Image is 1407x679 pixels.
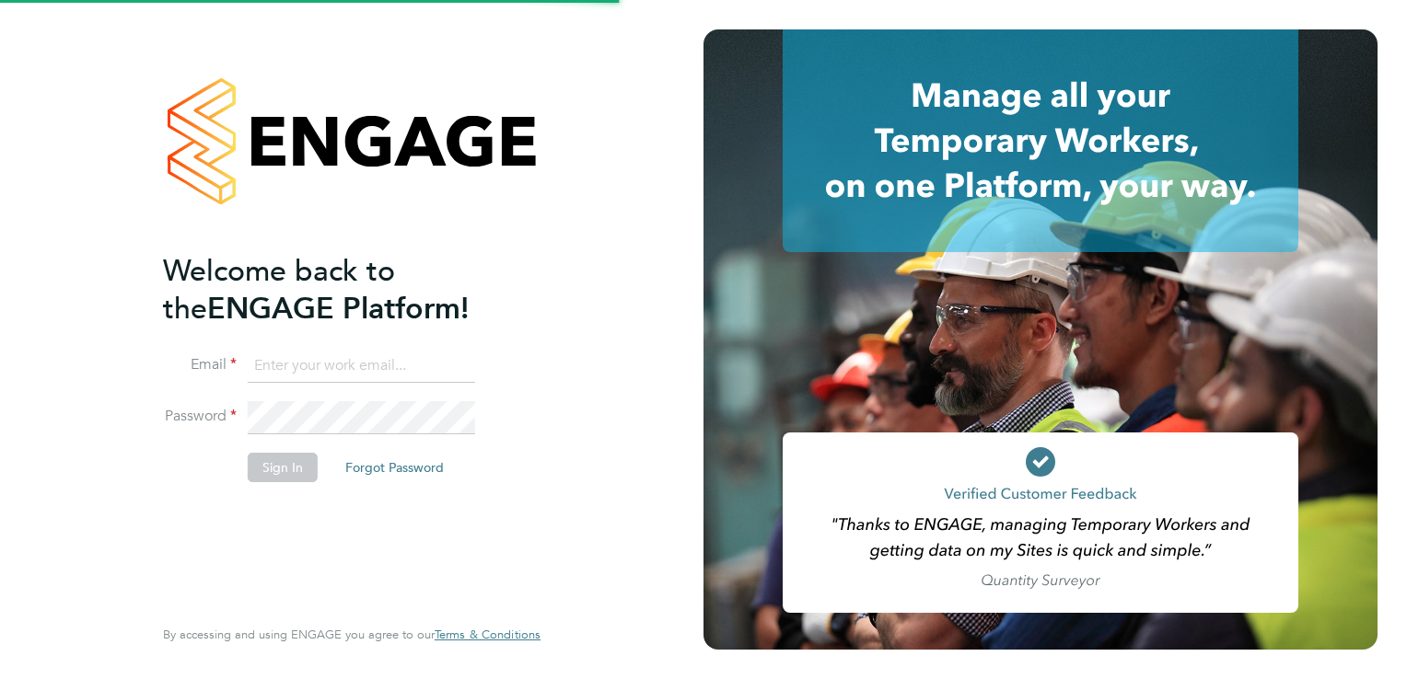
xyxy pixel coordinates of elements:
[248,453,318,482] button: Sign In
[163,407,237,426] label: Password
[331,453,459,482] button: Forgot Password
[163,253,395,327] span: Welcome back to the
[163,627,541,642] span: By accessing and using ENGAGE you agree to our
[435,627,541,642] a: Terms & Conditions
[163,355,237,374] label: Email
[435,627,541,642] span: Terms & Conditions
[248,350,475,383] input: Enter your work email...
[163,252,522,328] h2: ENGAGE Platform!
